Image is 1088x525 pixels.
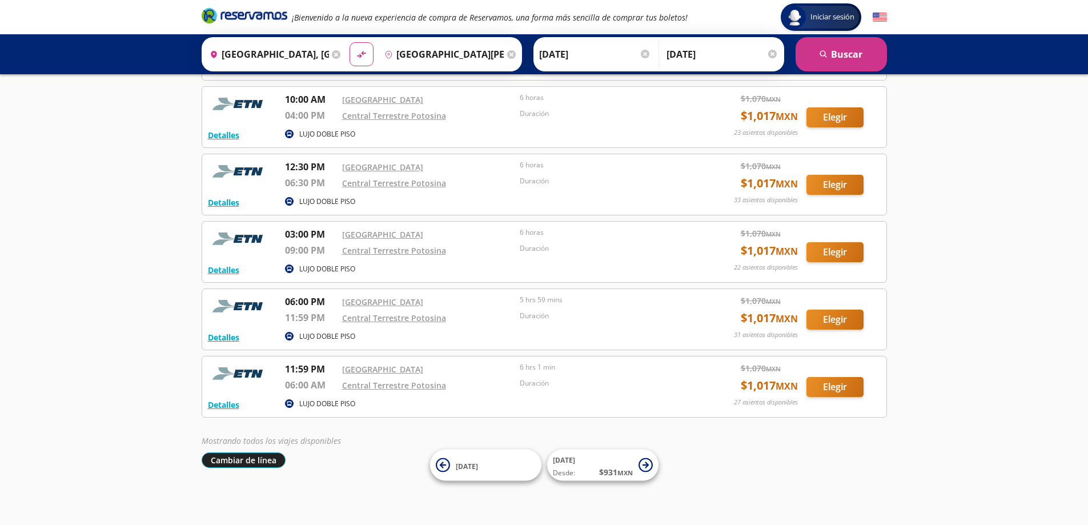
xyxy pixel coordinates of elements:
span: $ 1,070 [741,227,781,239]
a: Central Terrestre Potosina [342,110,446,121]
span: $ 1,017 [741,242,798,259]
img: RESERVAMOS [208,160,271,183]
input: Buscar Destino [380,40,504,69]
button: English [873,10,887,25]
p: 6 hrs 1 min [520,362,692,372]
small: MXN [766,230,781,238]
span: $ 1,017 [741,377,798,394]
span: $ 1,017 [741,107,798,125]
a: Central Terrestre Potosina [342,312,446,323]
img: RESERVAMOS [208,93,271,115]
p: 12:30 PM [285,160,336,174]
em: Mostrando todos los viajes disponibles [202,435,341,446]
span: $ 931 [599,466,633,478]
p: 27 asientos disponibles [734,398,798,407]
p: Duración [520,109,692,119]
span: $ 1,070 [741,362,781,374]
i: Brand Logo [202,7,287,24]
p: 22 asientos disponibles [734,263,798,272]
p: Duración [520,243,692,254]
p: LUJO DOBLE PISO [299,331,355,342]
button: Buscar [796,37,887,71]
a: [GEOGRAPHIC_DATA] [342,229,423,240]
small: MXN [776,178,798,190]
p: Duración [520,176,692,186]
button: Detalles [208,129,239,141]
button: Detalles [208,197,239,209]
span: [DATE] [456,461,478,471]
span: Desde: [553,468,575,478]
a: Brand Logo [202,7,287,27]
small: MXN [766,162,781,171]
p: 6 horas [520,93,692,103]
span: $ 1,017 [741,175,798,192]
button: Elegir [806,310,864,330]
button: Elegir [806,107,864,127]
p: 06:00 AM [285,378,336,392]
a: [GEOGRAPHIC_DATA] [342,94,423,105]
em: ¡Bienvenido a la nueva experiencia de compra de Reservamos, una forma más sencilla de comprar tus... [292,12,688,23]
a: [GEOGRAPHIC_DATA] [342,364,423,375]
p: LUJO DOBLE PISO [299,129,355,139]
button: Cambiar de línea [202,452,286,468]
p: LUJO DOBLE PISO [299,197,355,207]
input: Opcional [667,40,778,69]
p: 5 hrs 59 mins [520,295,692,305]
p: 31 asientos disponibles [734,330,798,340]
span: $ 1,070 [741,160,781,172]
span: [DATE] [553,455,575,465]
p: 04:00 PM [285,109,336,122]
img: RESERVAMOS [208,295,271,318]
input: Elegir Fecha [539,40,651,69]
span: Iniciar sesión [806,11,859,23]
span: $ 1,017 [741,310,798,327]
p: 03:00 PM [285,227,336,241]
p: Duración [520,311,692,321]
a: [GEOGRAPHIC_DATA] [342,296,423,307]
p: 09:00 PM [285,243,336,257]
p: 10:00 AM [285,93,336,106]
small: MXN [776,312,798,325]
small: MXN [776,110,798,123]
span: $ 1,070 [741,93,781,105]
small: MXN [766,95,781,103]
small: MXN [766,364,781,373]
button: Detalles [208,399,239,411]
p: 33 asientos disponibles [734,195,798,205]
button: [DATE] [430,450,541,481]
button: [DATE]Desde:$931MXN [547,450,659,481]
a: Central Terrestre Potosina [342,380,446,391]
p: 06:30 PM [285,176,336,190]
a: [GEOGRAPHIC_DATA] [342,162,423,173]
a: Central Terrestre Potosina [342,245,446,256]
p: 6 horas [520,227,692,238]
button: Elegir [806,175,864,195]
p: 23 asientos disponibles [734,128,798,138]
input: Buscar Origen [205,40,330,69]
small: MXN [617,468,633,477]
button: Detalles [208,331,239,343]
img: RESERVAMOS [208,227,271,250]
p: LUJO DOBLE PISO [299,264,355,274]
button: Elegir [806,377,864,397]
p: 11:59 PM [285,311,336,324]
p: 6 horas [520,160,692,170]
small: MXN [766,297,781,306]
span: $ 1,070 [741,295,781,307]
small: MXN [776,245,798,258]
button: Detalles [208,264,239,276]
img: RESERVAMOS [208,362,271,385]
p: Duración [520,378,692,388]
p: 11:59 PM [285,362,336,376]
p: LUJO DOBLE PISO [299,399,355,409]
p: 06:00 PM [285,295,336,308]
button: Elegir [806,242,864,262]
small: MXN [776,380,798,392]
a: Central Terrestre Potosina [342,178,446,189]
